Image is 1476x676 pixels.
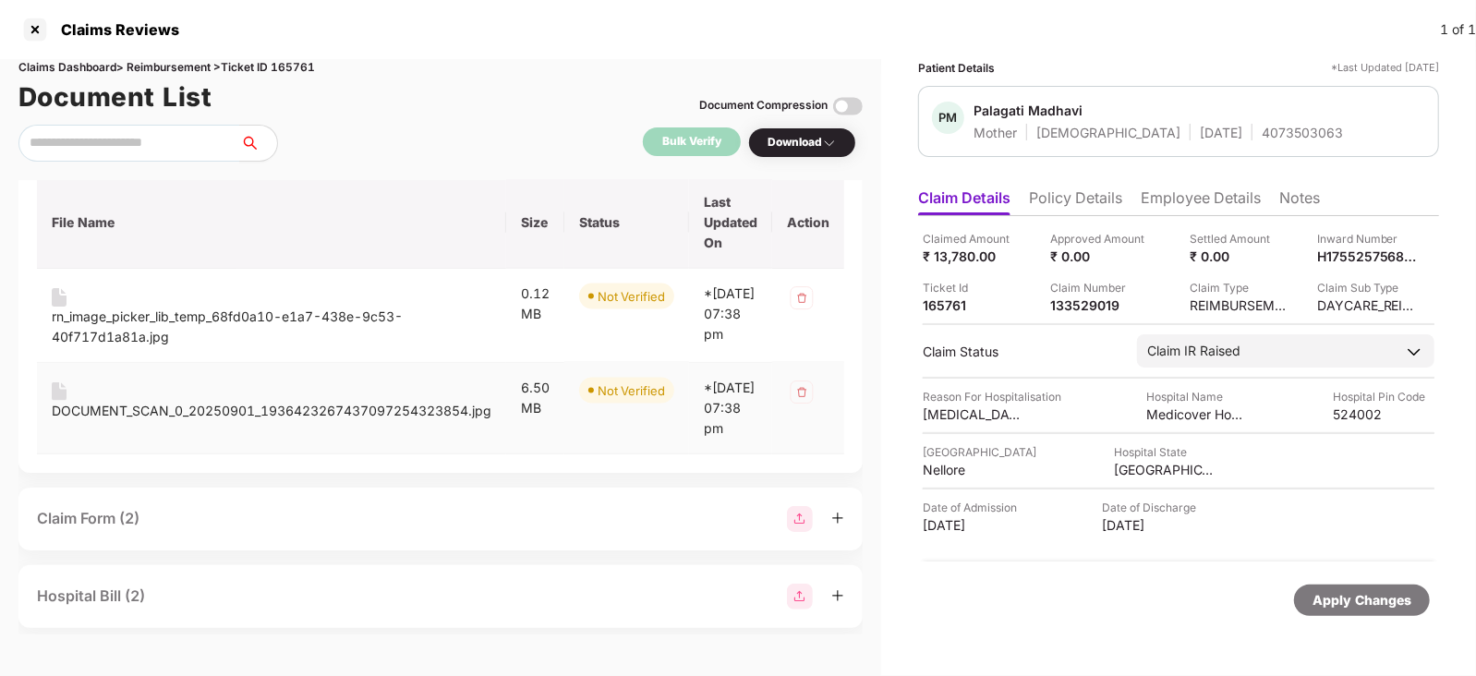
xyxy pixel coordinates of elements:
[1190,247,1291,265] div: ₹ 0.00
[787,284,817,313] img: svg+xml;base64,PHN2ZyB4bWxucz0iaHR0cDovL3d3dy53My5vcmcvMjAwMC9zdmciIHdpZHRoPSIzMiIgaGVpZ2h0PSIzMi...
[1333,405,1434,423] div: 524002
[1279,188,1320,215] li: Notes
[704,284,757,344] div: *[DATE] 07:38 pm
[1317,296,1419,314] div: DAYCARE_REIMBURSEMENT
[1102,516,1204,534] div: [DATE]
[1190,230,1291,247] div: Settled Amount
[787,506,813,532] img: svg+xml;base64,PHN2ZyBpZD0iR3JvdXBfMjg4MTMiIGRhdGEtbmFtZT0iR3JvdXAgMjg4MTMiIHhtbG5zPSJodHRwOi8vd3...
[923,279,1024,296] div: Ticket Id
[1405,343,1423,361] img: downArrowIcon
[37,507,139,530] div: Claim Form (2)
[923,499,1024,516] div: Date of Admission
[1050,247,1152,265] div: ₹ 0.00
[1114,461,1216,478] div: [GEOGRAPHIC_DATA]
[1050,230,1152,247] div: Approved Amount
[52,401,491,421] div: DOCUMENT_SCAN_0_20250901_1936423267437097254323854.jpg
[918,188,1010,215] li: Claim Details
[52,382,67,401] img: svg+xml;base64,PHN2ZyB4bWxucz0iaHR0cDovL3d3dy53My5vcmcvMjAwMC9zdmciIHdpZHRoPSIxNiIgaGVpZ2h0PSIyMC...
[923,461,1024,478] div: Nellore
[831,512,844,525] span: plus
[918,59,995,77] div: Patient Details
[37,585,145,608] div: Hospital Bill (2)
[1114,443,1216,461] div: Hospital State
[521,284,550,324] div: 0.12 MB
[1262,124,1343,141] div: 4073503063
[699,97,828,115] div: Document Compression
[598,381,665,400] div: Not Verified
[1029,188,1122,215] li: Policy Details
[923,247,1024,265] div: ₹ 13,780.00
[1050,279,1152,296] div: Claim Number
[768,134,837,151] div: Download
[932,102,964,134] div: PM
[598,287,665,306] div: Not Verified
[662,133,721,151] div: Bulk Verify
[1200,124,1242,141] div: [DATE]
[239,125,278,162] button: search
[1146,405,1248,423] div: Medicover Hospitals
[239,136,277,151] span: search
[1317,279,1419,296] div: Claim Sub Type
[1317,247,1419,265] div: H1755257568619806660
[833,91,863,121] img: svg+xml;base64,PHN2ZyBpZD0iVG9nZ2xlLTMyeDMyIiB4bWxucz0iaHR0cDovL3d3dy53My5vcmcvMjAwMC9zdmciIHdpZH...
[18,77,212,117] h1: Document List
[974,124,1017,141] div: Mother
[521,378,550,418] div: 6.50 MB
[1036,124,1180,141] div: [DEMOGRAPHIC_DATA]
[787,584,813,610] img: svg+xml;base64,PHN2ZyBpZD0iR3JvdXBfMjg4MTMiIGRhdGEtbmFtZT0iR3JvdXAgMjg4MTMiIHhtbG5zPSJodHRwOi8vd3...
[704,378,757,439] div: *[DATE] 07:38 pm
[1102,499,1204,516] div: Date of Discharge
[923,405,1024,423] div: [MEDICAL_DATA]
[1190,279,1291,296] div: Claim Type
[52,307,491,347] div: rn_image_picker_lib_temp_68fd0a10-e1a7-438e-9c53-40f717d1a81a.jpg
[974,102,1083,119] div: Palagati Madhavi
[1141,188,1261,215] li: Employee Details
[1148,341,1241,361] div: Claim IR Raised
[37,177,506,269] th: File Name
[18,59,863,77] div: Claims Dashboard > Reimbursement > Ticket ID 165761
[923,343,1119,360] div: Claim Status
[564,177,689,269] th: Status
[1146,388,1248,405] div: Hospital Name
[1440,19,1476,40] div: 1 of 1
[689,177,772,269] th: Last Updated On
[787,378,817,407] img: svg+xml;base64,PHN2ZyB4bWxucz0iaHR0cDovL3d3dy53My5vcmcvMjAwMC9zdmciIHdpZHRoPSIzMiIgaGVpZ2h0PSIzMi...
[1313,590,1411,610] div: Apply Changes
[50,20,179,39] div: Claims Reviews
[822,136,837,151] img: svg+xml;base64,PHN2ZyBpZD0iRHJvcGRvd24tMzJ4MzIiIHhtbG5zPSJodHRwOi8vd3d3LnczLm9yZy8yMDAwL3N2ZyIgd2...
[831,589,844,602] span: plus
[923,230,1024,247] div: Claimed Amount
[1331,59,1439,77] div: *Last Updated [DATE]
[923,516,1024,534] div: [DATE]
[1333,388,1434,405] div: Hospital Pin Code
[1317,230,1419,247] div: Inward Number
[1050,296,1152,314] div: 133529019
[506,177,564,269] th: Size
[923,296,1024,314] div: 165761
[1190,296,1291,314] div: REIMBURSEMENT
[52,288,67,307] img: svg+xml;base64,PHN2ZyB4bWxucz0iaHR0cDovL3d3dy53My5vcmcvMjAwMC9zdmciIHdpZHRoPSIxNiIgaGVpZ2h0PSIyMC...
[772,177,844,269] th: Action
[923,388,1061,405] div: Reason For Hospitalisation
[923,443,1036,461] div: [GEOGRAPHIC_DATA]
